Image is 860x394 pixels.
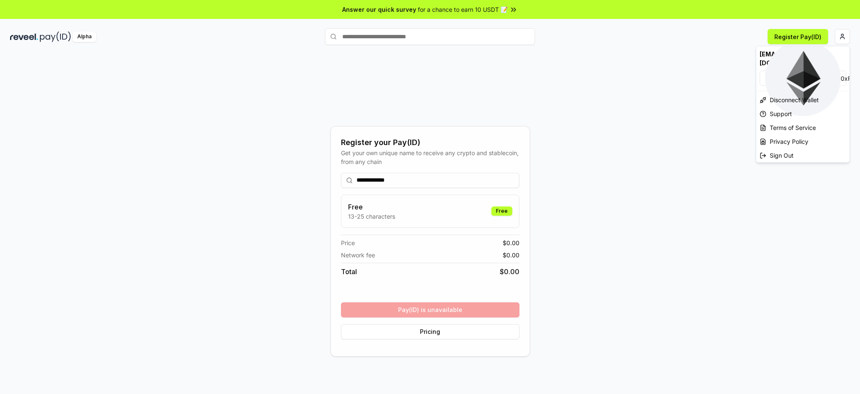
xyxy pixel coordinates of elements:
div: [EMAIL_ADDRESS][DOMAIN_NAME] [756,46,850,71]
a: Terms of Service [756,121,850,135]
a: Privacy Policy [756,135,850,148]
div: Disconnect Wallet [756,93,850,107]
div: Sign Out [756,148,850,162]
img: Ethereum [765,40,841,116]
a: Support [756,107,850,121]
